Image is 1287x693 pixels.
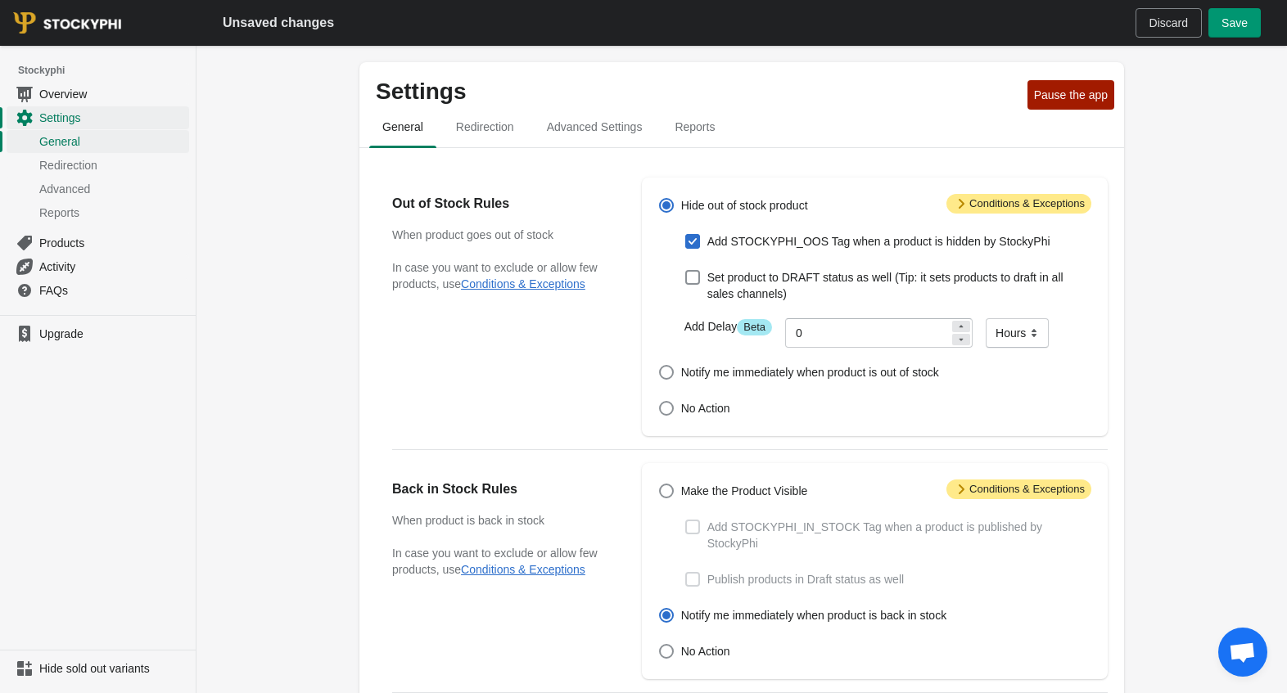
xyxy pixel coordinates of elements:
span: Settings [39,110,186,126]
span: Hide sold out variants [39,660,186,677]
span: No Action [681,643,730,659]
span: Notify me immediately when product is back in stock [681,607,946,623]
button: Save [1208,8,1261,38]
a: Upgrade [7,322,189,345]
button: Discard [1136,8,1202,38]
a: Activity [7,254,189,278]
a: General [7,129,189,153]
h2: Back in Stock Rules [392,479,609,499]
a: Reports [7,200,189,224]
button: Advanced settings [531,106,659,148]
span: Add STOCKYPHI_IN_STOCK Tag when a product is published by StockyPhi [707,519,1091,551]
h3: When product is back in stock [392,512,609,529]
span: Stockyphi [18,62,196,79]
span: Conditions & Exceptions [946,194,1091,214]
h2: Out of Stock Rules [392,194,609,214]
span: Set product to DRAFT status as well (Tip: it sets products to draft in all sales channels) [707,269,1091,302]
div: Open chat [1218,628,1267,677]
a: Hide sold out variants [7,657,189,680]
h2: Unsaved changes [223,13,334,33]
span: Redirection [39,157,186,173]
span: Beta [737,319,772,335]
span: Redirection [443,112,527,142]
span: Overview [39,86,186,102]
h3: When product goes out of stock [392,227,609,243]
span: Reports [662,112,728,142]
span: Make the Product Visible [681,483,808,499]
span: Pause the app [1034,88,1108,101]
button: Conditions & Exceptions [461,563,585,576]
span: FAQs [39,282,186,299]
span: Notify me immediately when product is out of stock [681,364,939,380]
span: Reports [39,205,186,221]
span: Advanced Settings [534,112,656,142]
span: Upgrade [39,326,186,342]
span: Add STOCKYPHI_OOS Tag when a product is hidden by StockyPhi [707,233,1050,250]
span: Publish products in Draft status as well [707,571,904,587]
a: Advanced [7,177,189,200]
a: Overview [7,82,189,106]
button: general [366,106,440,148]
span: Products [39,235,186,251]
span: Save [1222,16,1248,29]
label: Add Delay [684,318,772,335]
span: Discard [1149,16,1188,29]
span: Conditions & Exceptions [946,479,1091,499]
a: Settings [7,106,189,129]
p: Settings [376,79,1021,105]
button: redirection [440,106,531,148]
span: Activity [39,259,186,275]
span: Advanced [39,181,186,197]
span: General [39,133,186,150]
p: In case you want to exclude or allow few products, use [392,259,609,292]
button: Conditions & Exceptions [461,277,585,290]
a: Redirection [7,153,189,177]
a: Products [7,231,189,254]
button: Pause the app [1027,80,1114,110]
a: FAQs [7,278,189,302]
span: General [369,112,436,142]
span: Hide out of stock product [681,197,808,214]
span: No Action [681,400,730,416]
button: reports [658,106,731,148]
p: In case you want to exclude or allow few products, use [392,545,609,578]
